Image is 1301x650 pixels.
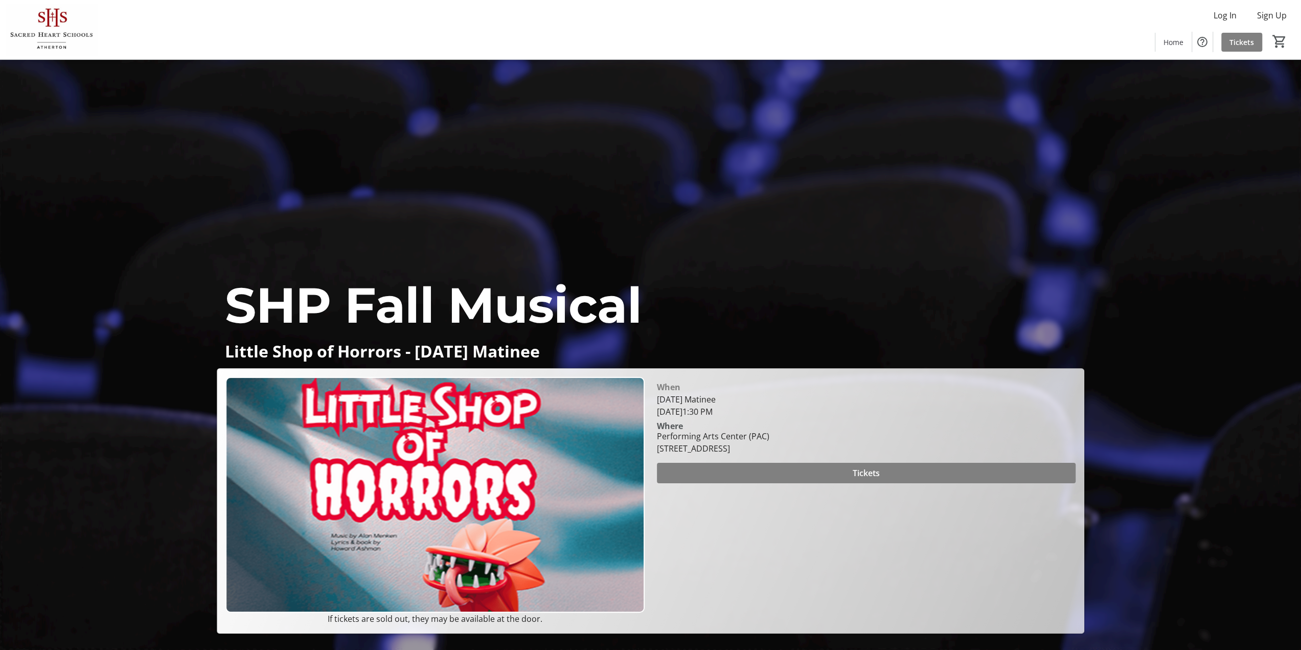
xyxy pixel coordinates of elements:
[1221,33,1262,52] a: Tickets
[1270,32,1289,51] button: Cart
[657,463,1076,483] button: Tickets
[1229,37,1254,48] span: Tickets
[225,275,642,335] span: SHP Fall Musical
[6,4,97,55] img: Sacred Heart Schools, Atherton's Logo
[657,381,680,393] div: When
[225,377,644,613] img: Campaign CTA Media Photo
[1249,7,1295,24] button: Sign Up
[657,393,1076,418] div: [DATE] Matinee [DATE]1:30 PM
[853,467,880,479] span: Tickets
[1192,32,1213,52] button: Help
[1205,7,1245,24] button: Log In
[225,613,644,625] p: If tickets are sold out, they may be available at the door.
[657,430,769,442] div: Performing Arts Center (PAC)
[1155,33,1192,52] a: Home
[657,422,683,430] div: Where
[1214,9,1237,21] span: Log In
[1163,37,1183,48] span: Home
[1257,9,1287,21] span: Sign Up
[225,342,1076,360] p: Little Shop of Horrors - [DATE] Matinee
[657,442,769,455] div: [STREET_ADDRESS]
